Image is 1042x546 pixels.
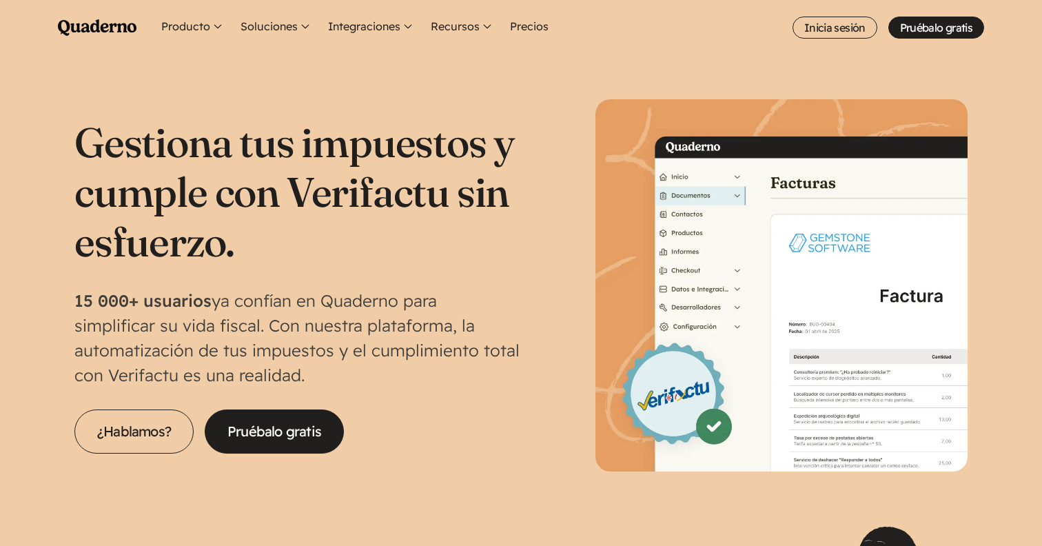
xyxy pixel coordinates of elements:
[793,17,877,39] a: Inicia sesión
[205,410,344,454] a: Pruébalo gratis
[74,117,521,266] h1: Gestiona tus impuestos y cumple con Verifactu sin esfuerzo.
[595,99,968,472] img: Interfaz de Quaderno mostrando la página Factura con el distintivo Verifactu
[74,410,194,454] a: ¿Hablamos?
[74,288,521,387] p: ya confían en Quaderno para simplificar su vida fiscal. Con nuestra plataforma, la automatización...
[74,290,212,311] strong: 15 000+ usuarios
[888,17,984,39] a: Pruébalo gratis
